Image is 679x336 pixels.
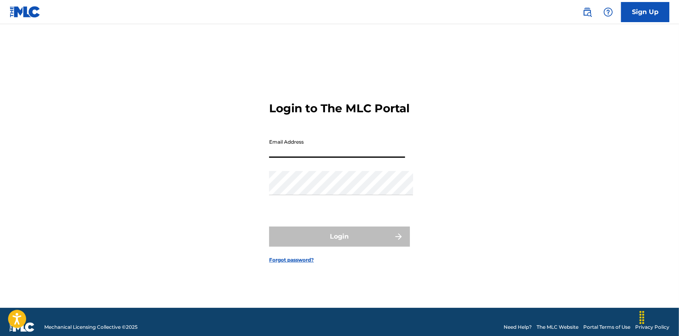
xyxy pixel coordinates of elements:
img: logo [10,322,35,332]
img: MLC Logo [10,6,41,18]
a: Sign Up [621,2,669,22]
a: Portal Terms of Use [583,324,630,331]
a: Privacy Policy [635,324,669,331]
div: Drag [636,305,648,330]
iframe: Chat Widget [639,297,679,336]
a: The MLC Website [537,324,578,331]
div: Help [600,4,616,20]
img: help [603,7,613,17]
a: Public Search [579,4,595,20]
a: Forgot password? [269,256,314,264]
h3: Login to The MLC Portal [269,101,409,115]
span: Mechanical Licensing Collective © 2025 [44,324,138,331]
a: Need Help? [504,324,532,331]
img: search [582,7,592,17]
